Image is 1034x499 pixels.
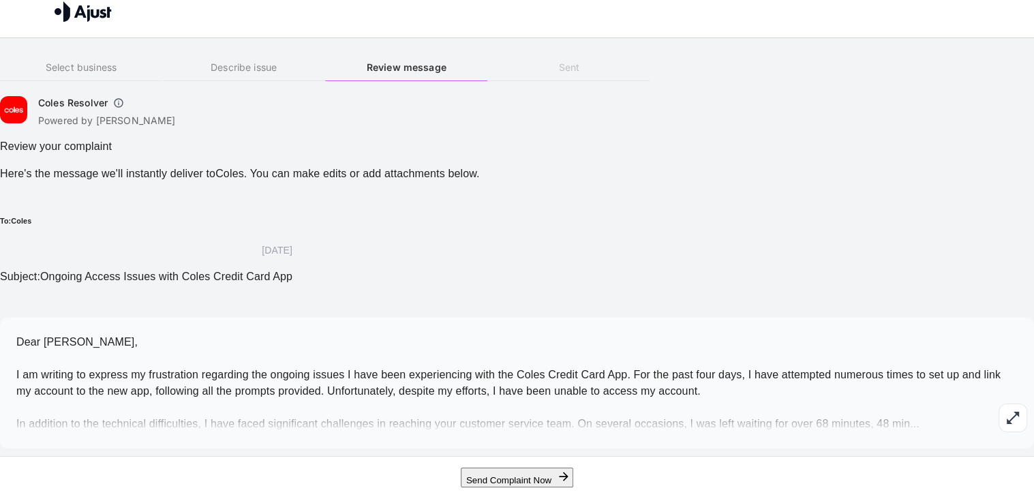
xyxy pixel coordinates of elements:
[38,114,176,127] p: Powered by [PERSON_NAME]
[461,468,573,487] button: Send Complaint Now
[38,96,108,110] h6: Coles Resolver
[55,1,112,22] img: Ajust
[16,336,1001,429] span: Dear [PERSON_NAME], I am writing to express my frustration regarding the ongoing issues I have be...
[488,60,650,75] h6: Sent
[163,60,325,75] h6: Describe issue
[910,418,919,429] span: ...
[325,60,487,75] h6: Review message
